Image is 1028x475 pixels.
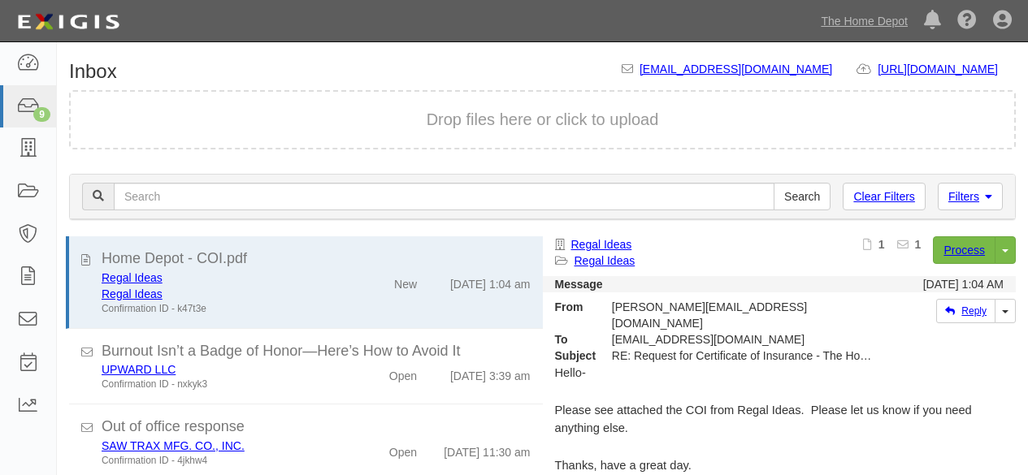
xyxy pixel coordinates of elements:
[878,63,1016,76] a: [URL][DOMAIN_NAME]
[774,183,831,210] input: Search
[543,348,600,364] strong: Subject
[600,331,886,348] div: agreement-43vryp@sbainsurance.homedepot.com
[555,366,586,379] span: Hello-
[878,238,885,251] b: 1
[33,107,50,122] div: 9
[957,11,977,31] i: Help Center - Complianz
[843,183,925,210] a: Clear Filters
[427,108,659,132] button: Drop files here or click to upload
[555,278,603,291] strong: Message
[450,361,531,384] div: [DATE] 3:39 am
[450,270,531,292] div: [DATE] 1:04 am
[813,5,916,37] a: The Home Depot
[923,276,1004,292] div: [DATE] 1:04 AM
[600,299,886,331] div: [PERSON_NAME][EMAIL_ADDRESS][DOMAIN_NAME]
[543,331,600,348] strong: To
[102,286,341,302] div: Regal Ideas
[12,7,124,37] img: logo-5460c22ac91f19d4615b14bd174203de0afe785f0fc80cf4dbbc73dc1793850b.png
[102,439,245,452] a: SAW TRAX MFG. CO., INC.
[102,417,531,438] div: Out of office response
[102,302,341,316] div: Confirmation ID - k47t3e
[102,341,531,362] div: Burnout Isn’t a Badge of Honor—Here’s How to Avoid It
[102,454,341,468] div: Confirmation ID - 4jkhw4
[543,299,600,315] strong: From
[102,248,531,270] div: Home Depot - COI.pdf
[600,348,886,364] div: RE: Request for Certificate of Insurance - The Home Depot
[389,438,417,460] div: Open
[389,361,417,384] div: Open
[640,63,832,76] a: [EMAIL_ADDRESS][DOMAIN_NAME]
[102,363,176,376] a: UPWARD LLC
[394,270,417,292] div: New
[915,238,922,251] b: 1
[102,287,163,300] a: Regal Ideas
[102,271,163,284] a: Regal Ideas
[114,183,774,210] input: Search
[571,238,632,251] a: Regal Ideas
[69,61,117,82] h1: Inbox
[102,270,341,286] div: Regal Ideas
[575,254,635,267] a: Regal Ideas
[555,404,972,435] span: Please see attached the COI from Regal Ideas. Please let us know if you need anything else.
[102,378,341,391] div: Confirmation ID - nxkyk3
[936,299,995,323] a: Reply
[938,183,1003,210] a: Filters
[444,438,530,460] div: [DATE] 11:30 am
[933,236,995,264] a: Process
